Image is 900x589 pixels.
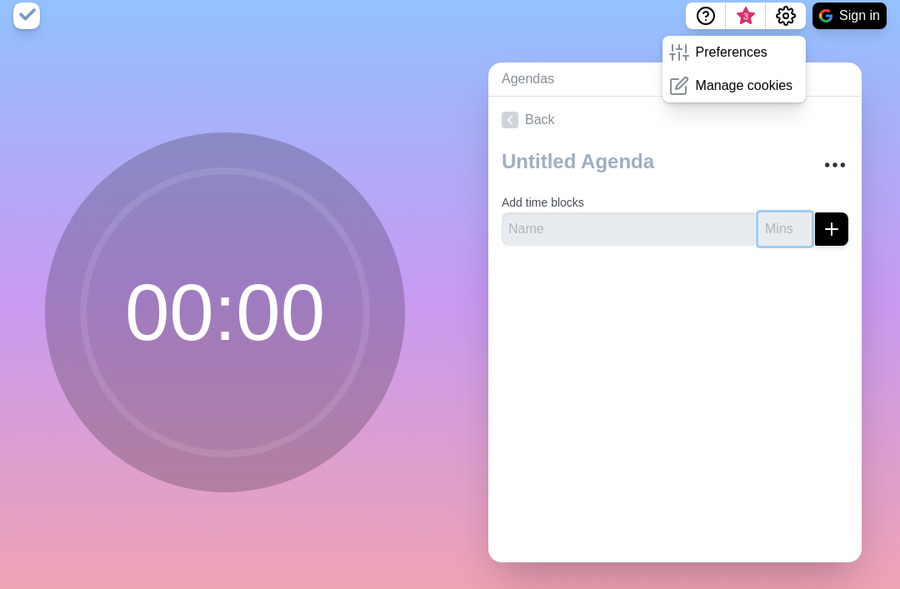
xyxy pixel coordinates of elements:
input: Mins [758,212,812,246]
button: Help [686,2,726,29]
input: Name [502,212,755,246]
button: Sign in [812,2,887,29]
label: Add time blocks [502,196,584,209]
p: Preferences [696,42,767,62]
span: 3 [739,10,752,23]
button: More [818,148,852,182]
p: Manage cookies [696,76,793,96]
button: What’s new [726,2,766,29]
button: Settings [766,2,806,29]
a: Back [488,97,862,143]
img: timeblocks logo [13,2,40,29]
a: Agendas [488,62,674,97]
img: google logo [819,9,832,22]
